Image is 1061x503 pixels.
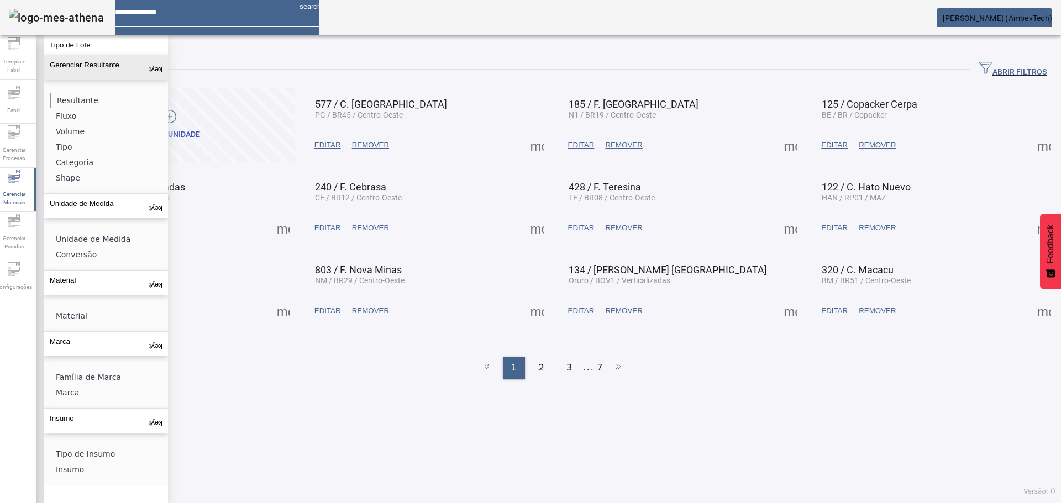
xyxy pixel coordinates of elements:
[315,110,403,119] span: PG / BR45 / Centro-Oeste
[816,135,853,155] button: EDITAR
[822,264,894,276] span: 320 / C. Macacu
[274,301,293,321] button: Mais
[50,88,295,162] button: Criar unidade
[563,301,600,321] button: EDITAR
[597,357,602,379] li: 7
[149,414,162,427] mat-icon: keyboard_arrow_up
[780,135,800,155] button: Mais
[50,385,167,400] li: Marca
[314,305,341,316] span: EDITAR
[1034,301,1054,321] button: Mais
[979,61,1047,78] span: ABRIR FILTROS
[821,305,848,316] span: EDITAR
[605,305,642,316] span: REMOVER
[569,110,656,119] span: N1 / BR19 / Centro-Oeste
[50,231,167,247] li: Unidade de Medida
[352,140,389,151] span: REMOVER
[50,446,167,462] li: Tipo de Insumo
[568,140,595,151] span: EDITAR
[50,124,167,139] li: Volume
[315,264,402,276] span: 803 / F. Nova Minas
[569,193,655,202] span: TE / BR08 / Centro-Oeste
[853,135,901,155] button: REMOVER
[315,98,447,110] span: 577 / C. [GEOGRAPHIC_DATA]
[274,218,293,238] button: Mais
[527,135,547,155] button: Mais
[44,409,168,433] button: Insumo
[149,199,162,213] mat-icon: keyboard_arrow_up
[4,103,24,118] span: Fabril
[569,98,698,110] span: 185 / F. [GEOGRAPHIC_DATA]
[853,218,901,238] button: REMOVER
[1034,218,1054,238] button: Mais
[50,462,167,477] li: Insumo
[568,305,595,316] span: EDITAR
[821,140,848,151] span: EDITAR
[943,14,1052,23] span: [PERSON_NAME] (AmbevTech)
[563,135,600,155] button: EDITAR
[346,218,395,238] button: REMOVER
[50,108,167,124] li: Fluxo
[859,140,896,151] span: REMOVER
[600,301,648,321] button: REMOVER
[44,55,168,80] button: Gerenciar Resultante
[50,369,167,385] li: Família de Marca
[780,218,800,238] button: Mais
[50,139,167,155] li: Tipo
[309,135,346,155] button: EDITAR
[149,337,162,351] mat-icon: keyboard_arrow_up
[149,61,162,74] mat-icon: keyboard_arrow_up
[568,223,595,234] span: EDITAR
[853,301,901,321] button: REMOVER
[822,110,887,119] span: BE / BR / Copacker
[315,276,405,285] span: NM / BR29 / Centro-Oeste
[605,223,642,234] span: REMOVER
[149,276,162,289] mat-icon: keyboard_arrow_up
[309,301,346,321] button: EDITAR
[822,98,917,110] span: 125 / Copacker Cerpa
[50,93,167,108] li: Resultante
[315,181,386,193] span: 240 / F. Cebrasa
[44,271,168,295] button: Material
[144,129,200,140] div: Criar unidade
[315,193,402,202] span: CE / BR12 / Centro-Oeste
[569,264,767,276] span: 134 / [PERSON_NAME] [GEOGRAPHIC_DATA]
[50,170,167,186] li: Shape
[314,223,341,234] span: EDITAR
[539,361,544,374] span: 2
[50,247,167,262] li: Conversão
[1046,225,1055,263] span: Feedback
[821,223,848,234] span: EDITAR
[563,218,600,238] button: EDITAR
[346,301,395,321] button: REMOVER
[822,193,886,202] span: HAN / RP01 / MAZ
[44,332,168,356] button: Marca
[346,135,395,155] button: REMOVER
[1034,135,1054,155] button: Mais
[44,194,168,218] button: Unidade de Medida
[352,223,389,234] span: REMOVER
[352,305,389,316] span: REMOVER
[816,301,853,321] button: EDITAR
[605,140,642,151] span: REMOVER
[816,218,853,238] button: EDITAR
[970,60,1055,80] button: ABRIR FILTROS
[566,361,572,374] span: 3
[569,181,641,193] span: 428 / F. Teresina
[1040,214,1061,289] button: Feedback - Mostrar pesquisa
[50,308,167,324] li: Material
[859,223,896,234] span: REMOVER
[859,305,896,316] span: REMOVER
[600,135,648,155] button: REMOVER
[50,155,167,170] li: Categoria
[44,35,168,55] button: Tipo de Lote
[314,140,341,151] span: EDITAR
[822,276,911,285] span: BM / BR51 / Centro-Oeste
[527,301,547,321] button: Mais
[1023,488,1055,495] span: Versão: ()
[600,218,648,238] button: REMOVER
[583,357,594,379] li: ...
[527,218,547,238] button: Mais
[569,276,670,285] span: Oruro / BOV1 / Verticalizadas
[822,181,911,193] span: 122 / C. Hato Nuevo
